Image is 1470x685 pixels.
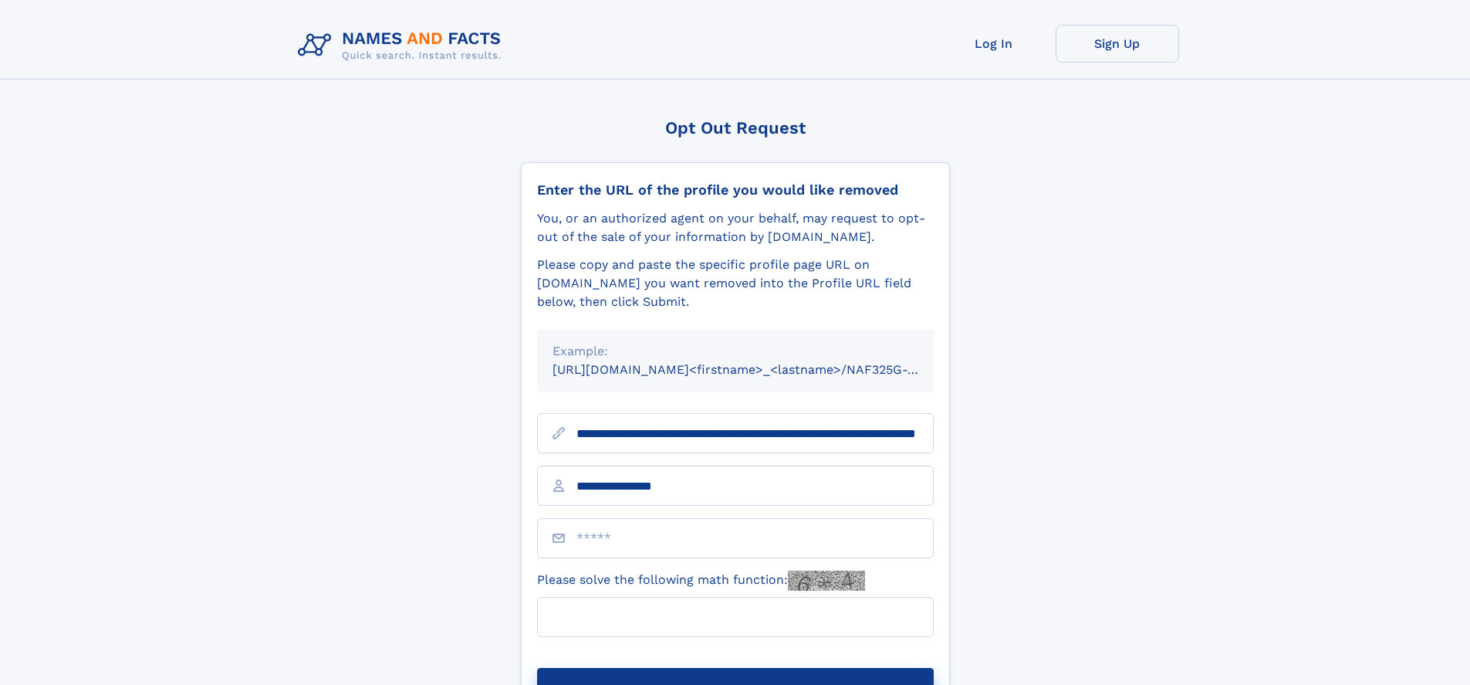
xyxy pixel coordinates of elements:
[537,571,865,591] label: Please solve the following math function:
[553,342,918,361] div: Example:
[537,209,934,246] div: You, or an authorized agent on your behalf, may request to opt-out of the sale of your informatio...
[292,25,514,66] img: Logo Names and Facts
[932,25,1056,63] a: Log In
[521,118,950,137] div: Opt Out Request
[537,256,934,311] div: Please copy and paste the specific profile page URL on [DOMAIN_NAME] you want removed into the Pr...
[553,362,963,377] small: [URL][DOMAIN_NAME]<firstname>_<lastname>/NAF325G-xxxxxxxx
[537,181,934,198] div: Enter the URL of the profile you would like removed
[1056,25,1179,63] a: Sign Up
